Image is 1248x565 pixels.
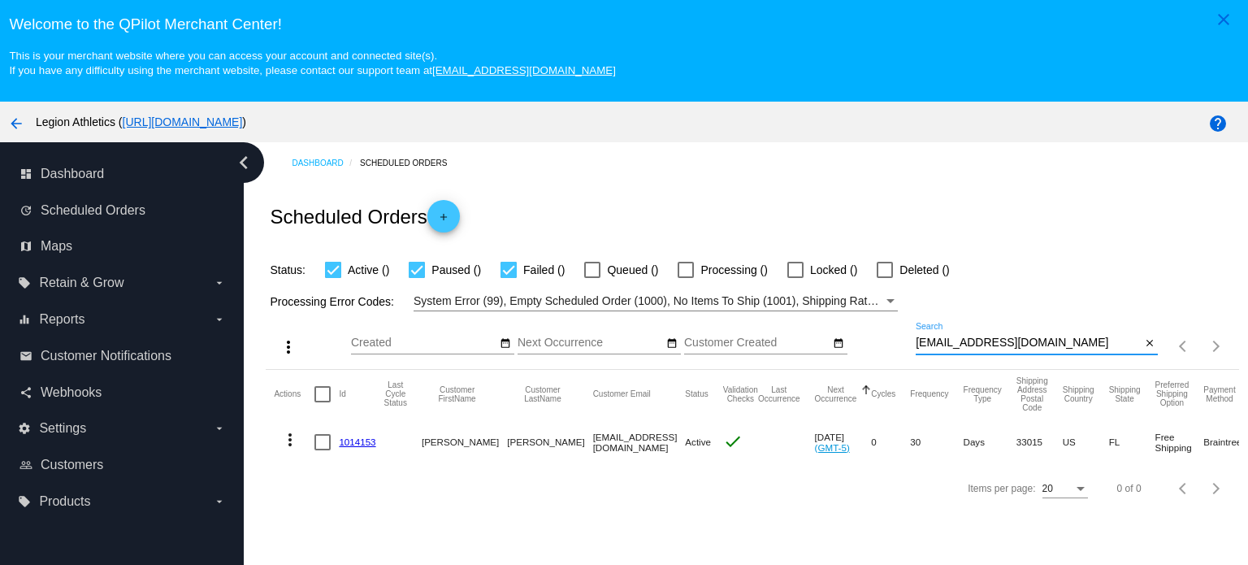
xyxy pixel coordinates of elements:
[6,114,26,133] mat-icon: arrow_back
[41,349,171,363] span: Customer Notifications
[39,494,90,509] span: Products
[815,419,872,466] mat-cell: [DATE]
[607,260,658,280] span: Queued ()
[910,389,948,399] button: Change sorting for Frequency
[270,295,394,308] span: Processing Error Codes:
[1117,483,1142,494] div: 0 of 0
[339,437,375,447] a: 1014153
[41,385,102,400] span: Webhooks
[274,370,314,419] mat-header-cell: Actions
[1109,419,1155,466] mat-cell: FL
[1200,472,1233,505] button: Next page
[507,385,578,403] button: Change sorting for CustomerLastName
[213,495,226,508] i: arrow_drop_down
[1144,337,1155,350] mat-icon: close
[18,313,31,326] i: equalizer
[19,350,32,363] i: email
[19,240,32,253] i: map
[36,115,246,128] span: Legion Athletics ( )
[758,385,800,403] button: Change sorting for LastOccurrenceUtc
[916,337,1141,350] input: Search
[19,380,226,406] a: share Webhooks
[39,421,86,436] span: Settings
[666,337,678,350] mat-icon: date_range
[19,161,226,187] a: dashboard Dashboard
[19,198,226,224] a: update Scheduled Orders
[348,260,389,280] span: Active ()
[1155,380,1189,407] button: Change sorting for PreferredShippingOption
[39,276,123,290] span: Retain & Grow
[523,260,565,280] span: Failed ()
[1063,385,1094,403] button: Change sorting for ShippingCountry
[19,386,32,399] i: share
[1155,419,1204,466] mat-cell: Free Shipping
[964,419,1016,466] mat-cell: Days
[213,422,226,435] i: arrow_drop_down
[213,276,226,289] i: arrow_drop_down
[833,337,844,350] mat-icon: date_range
[1042,483,1053,494] span: 20
[18,495,31,508] i: local_offer
[384,380,407,407] button: Change sorting for LastProcessingCycleId
[518,337,664,350] input: Next Occurrence
[19,343,226,369] a: email Customer Notifications
[1109,385,1141,403] button: Change sorting for ShippingState
[279,337,298,357] mat-icon: more_vert
[968,483,1035,494] div: Items per page:
[41,167,104,181] span: Dashboard
[507,419,592,466] mat-cell: [PERSON_NAME]
[1200,330,1233,363] button: Next page
[432,64,616,76] a: [EMAIL_ADDRESS][DOMAIN_NAME]
[1214,10,1233,29] mat-icon: close
[815,385,857,403] button: Change sorting for NextOccurrenceUtc
[19,452,226,478] a: people_outline Customers
[431,260,481,280] span: Paused ()
[1016,376,1048,412] button: Change sorting for ShippingPostcode
[1203,385,1235,403] button: Change sorting for PaymentMethod.Type
[500,337,511,350] mat-icon: date_range
[1168,472,1200,505] button: Previous page
[422,385,492,403] button: Change sorting for CustomerFirstName
[19,459,32,472] i: people_outline
[1141,335,1158,352] button: Clear
[18,276,31,289] i: local_offer
[41,458,103,472] span: Customers
[351,337,497,350] input: Created
[871,389,895,399] button: Change sorting for Cycles
[19,204,32,217] i: update
[700,260,767,280] span: Processing ()
[231,150,257,176] i: chevron_left
[810,260,857,280] span: Locked ()
[723,370,758,419] mat-header-cell: Validation Checks
[213,313,226,326] i: arrow_drop_down
[593,419,686,466] mat-cell: [EMAIL_ADDRESS][DOMAIN_NAME]
[9,50,615,76] small: This is your merchant website where you can access your account and connected site(s). If you hav...
[19,167,32,180] i: dashboard
[685,437,711,447] span: Active
[1042,484,1088,495] mat-select: Items per page:
[9,15,1238,33] h3: Welcome to the QPilot Merchant Center!
[339,389,345,399] button: Change sorting for Id
[593,389,651,399] button: Change sorting for CustomerEmail
[899,260,949,280] span: Deleted ()
[18,422,31,435] i: settings
[871,419,910,466] mat-cell: 0
[434,211,453,231] mat-icon: add
[41,203,145,218] span: Scheduled Orders
[414,291,898,311] mat-select: Filter by Processing Error Codes
[1063,419,1109,466] mat-cell: US
[270,200,459,233] h2: Scheduled Orders
[292,150,360,176] a: Dashboard
[815,442,850,453] a: (GMT-5)
[19,233,226,259] a: map Maps
[280,430,300,450] mat-icon: more_vert
[360,150,461,176] a: Scheduled Orders
[1168,330,1200,363] button: Previous page
[270,263,305,276] span: Status:
[41,239,72,254] span: Maps
[1016,419,1063,466] mat-cell: 33015
[964,385,1002,403] button: Change sorting for FrequencyType
[684,337,830,350] input: Customer Created
[39,312,84,327] span: Reports
[685,389,708,399] button: Change sorting for Status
